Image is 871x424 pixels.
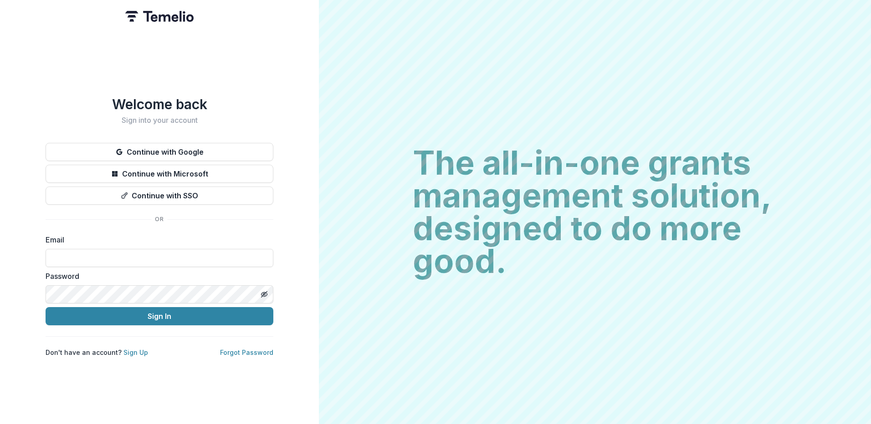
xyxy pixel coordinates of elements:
a: Sign Up [123,348,148,356]
button: Continue with SSO [46,187,273,205]
button: Toggle password visibility [257,287,272,302]
p: Don't have an account? [46,348,148,357]
button: Continue with Google [46,143,273,161]
h2: Sign into your account [46,116,273,125]
a: Forgot Password [220,348,273,356]
h1: Welcome back [46,96,273,112]
label: Email [46,234,268,245]
img: Temelio [125,11,194,22]
button: Sign In [46,307,273,325]
button: Continue with Microsoft [46,165,273,183]
label: Password [46,271,268,282]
